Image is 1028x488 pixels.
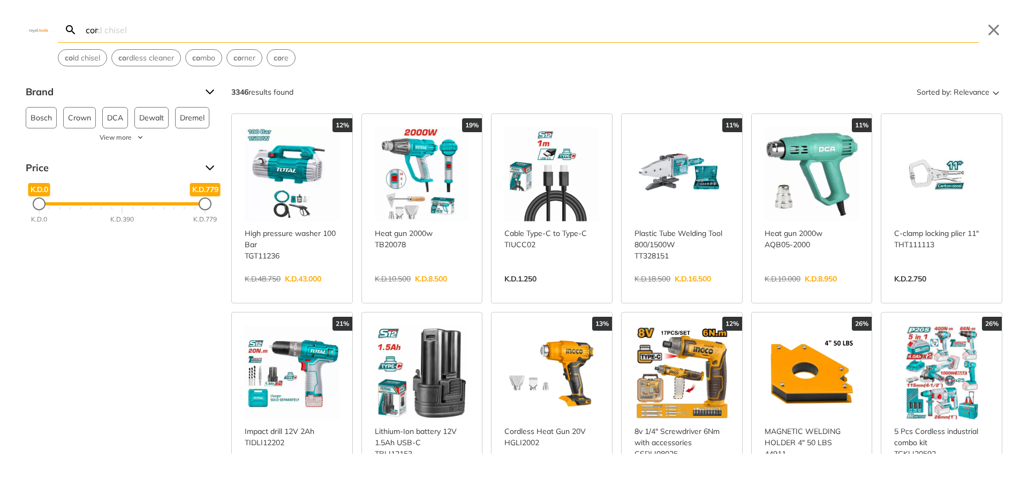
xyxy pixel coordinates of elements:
[332,118,352,132] div: 12%
[26,133,218,142] button: View more
[31,108,52,128] span: Bosch
[26,83,197,101] span: Brand
[722,317,742,331] div: 12%
[110,215,134,224] div: K.D.390
[134,107,169,128] button: Dewalt
[26,107,57,128] button: Bosch
[26,159,197,177] span: Price
[26,27,51,32] img: Close
[65,52,100,64] span: ld chisel
[954,83,989,101] span: Relevance
[111,49,181,66] div: Suggestion: cordless cleaner
[267,50,295,66] button: Select suggestion: core
[227,50,262,66] button: Select suggestion: corner
[274,53,282,63] strong: co
[33,197,46,210] div: Minimum Price
[231,87,248,97] strong: 3346
[233,52,255,64] span: rner
[193,215,217,224] div: K.D.779
[233,53,241,63] strong: co
[231,83,293,101] div: results found
[175,107,209,128] button: Dremel
[192,53,200,63] strong: co
[722,118,742,132] div: 11%
[914,83,1002,101] button: Sorted by:Relevance Sort
[852,317,872,331] div: 26%
[332,317,352,331] div: 21%
[226,49,262,66] div: Suggestion: corner
[31,215,47,224] div: K.D.0
[84,17,979,42] input: Search…
[63,107,96,128] button: Crown
[102,107,128,128] button: DCA
[118,53,126,63] strong: co
[592,317,612,331] div: 13%
[192,52,215,64] span: mbo
[267,49,296,66] div: Suggestion: core
[68,108,91,128] span: Crown
[64,24,77,36] svg: Search
[274,52,289,64] span: re
[58,50,107,66] button: Select suggestion: cold chisel
[139,108,164,128] span: Dewalt
[852,118,872,132] div: 11%
[112,50,180,66] button: Select suggestion: cordless cleaner
[185,49,222,66] div: Suggestion: combo
[462,118,482,132] div: 19%
[58,49,107,66] div: Suggestion: cold chisel
[100,133,132,142] span: View more
[180,108,205,128] span: Dremel
[199,197,211,210] div: Maximum Price
[982,317,1002,331] div: 26%
[186,50,222,66] button: Select suggestion: combo
[65,53,73,63] strong: co
[989,86,1002,98] svg: Sort
[118,52,174,64] span: rdless cleaner
[107,108,123,128] span: DCA
[985,21,1002,39] button: Close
